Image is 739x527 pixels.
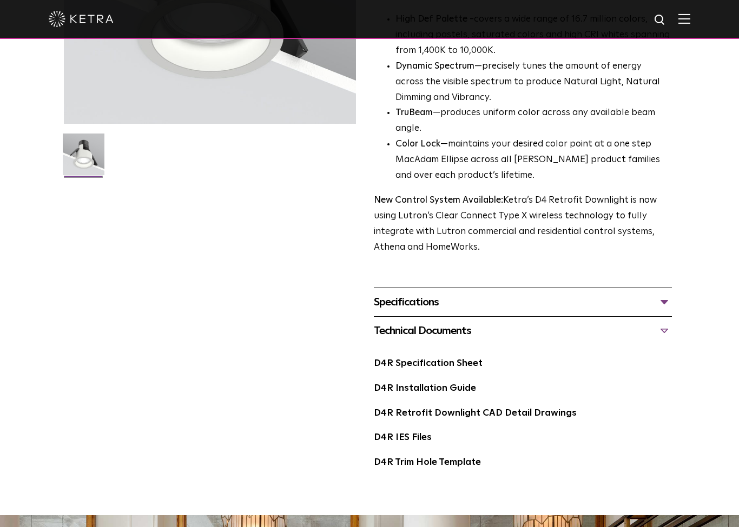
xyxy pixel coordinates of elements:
[395,108,433,117] strong: TruBeam
[395,105,672,137] li: —produces uniform color across any available beam angle.
[395,139,440,149] strong: Color Lock
[374,193,672,256] p: Ketra’s D4 Retrofit Downlight is now using Lutron’s Clear Connect Type X wireless technology to f...
[678,14,690,24] img: Hamburger%20Nav.svg
[395,59,672,106] li: —precisely tunes the amount of energy across the visible spectrum to produce Natural Light, Natur...
[374,293,672,311] div: Specifications
[374,196,503,205] strong: New Control System Available:
[374,322,672,339] div: Technical Documents
[395,137,672,184] li: —maintains your desired color point at a one step MacAdam Ellipse across all [PERSON_NAME] produc...
[49,11,114,27] img: ketra-logo-2019-white
[374,384,476,393] a: D4R Installation Guide
[654,14,667,27] img: search icon
[395,62,474,71] strong: Dynamic Spectrum
[374,433,432,442] a: D4R IES Files
[63,134,104,183] img: D4R Retrofit Downlight
[374,458,481,467] a: D4R Trim Hole Template
[374,409,577,418] a: D4R Retrofit Downlight CAD Detail Drawings
[374,359,483,368] a: D4R Specification Sheet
